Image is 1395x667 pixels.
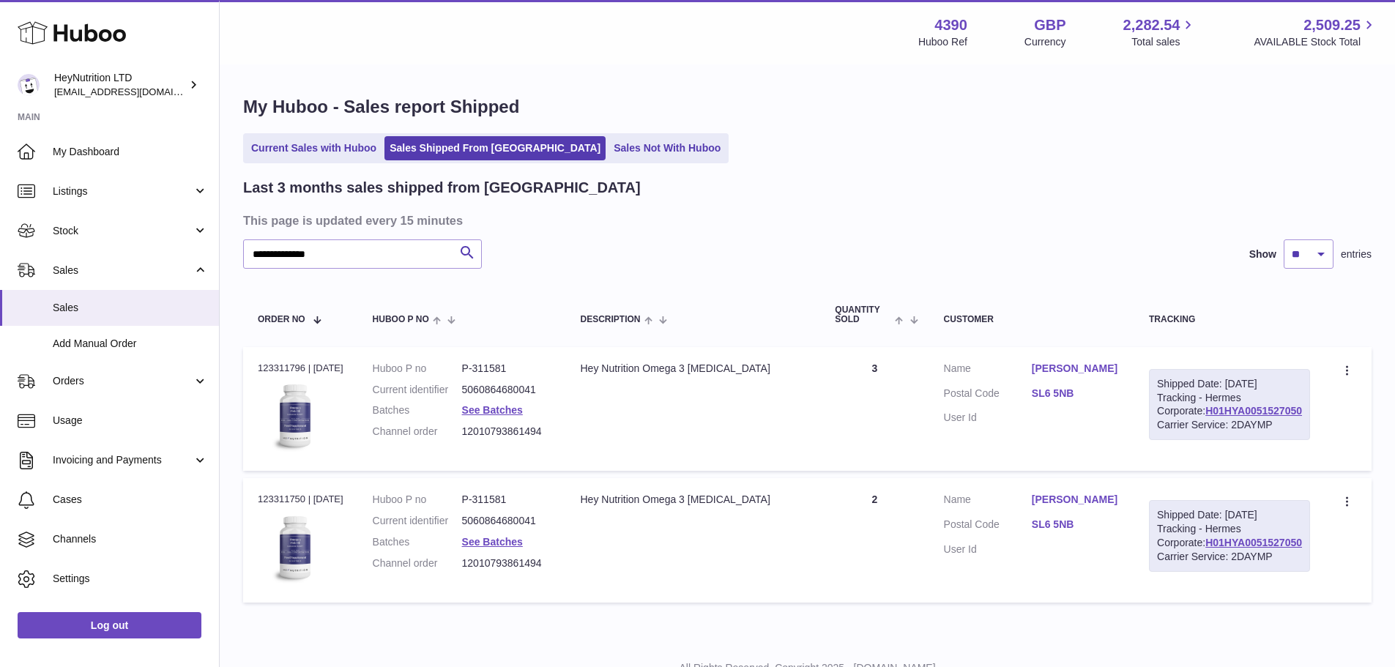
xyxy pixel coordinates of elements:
dt: Postal Code [944,387,1032,404]
span: Listings [53,185,193,198]
span: Order No [258,315,305,324]
dd: 12010793861494 [462,556,551,570]
dt: Channel order [373,556,462,570]
a: See Batches [462,404,523,416]
span: Cases [53,493,208,507]
h2: Last 3 months sales shipped from [GEOGRAPHIC_DATA] [243,178,641,198]
span: AVAILABLE Stock Total [1254,35,1377,49]
div: Tracking - Hermes Corporate: [1149,369,1310,441]
a: [PERSON_NAME] [1032,493,1120,507]
div: Shipped Date: [DATE] [1157,377,1302,391]
div: HeyNutrition LTD [54,71,186,99]
span: Settings [53,572,208,586]
span: My Dashboard [53,145,208,159]
div: Hey Nutrition Omega 3 [MEDICAL_DATA] [580,362,806,376]
span: Add Manual Order [53,337,208,351]
a: [PERSON_NAME] [1032,362,1120,376]
dt: Batches [373,535,462,549]
dt: Channel order [373,425,462,439]
dt: Huboo P no [373,362,462,376]
a: Log out [18,612,201,638]
dt: Name [944,493,1032,510]
div: Hey Nutrition Omega 3 [MEDICAL_DATA] [580,493,806,507]
a: 2,282.54 Total sales [1123,15,1197,49]
span: Huboo P no [373,315,429,324]
dd: P-311581 [462,493,551,507]
span: [EMAIL_ADDRESS][DOMAIN_NAME] [54,86,215,97]
div: Shipped Date: [DATE] [1157,508,1302,522]
dt: Current identifier [373,383,462,397]
div: Huboo Ref [918,35,967,49]
a: H01HYA0051527050 [1205,405,1302,417]
span: Invoicing and Payments [53,453,193,467]
div: 123311796 | [DATE] [258,362,343,375]
div: 123311750 | [DATE] [258,493,343,506]
dd: 12010793861494 [462,425,551,439]
span: Orders [53,374,193,388]
span: Stock [53,224,193,238]
strong: GBP [1034,15,1065,35]
img: info@heynutrition.com [18,74,40,96]
a: SL6 5NB [1032,518,1120,532]
td: 2 [820,478,929,602]
span: Channels [53,532,208,546]
img: 43901725567192.jpeg [258,379,331,452]
td: 3 [820,347,929,471]
a: Sales Shipped From [GEOGRAPHIC_DATA] [384,136,606,160]
dt: User Id [944,411,1032,425]
span: Description [580,315,640,324]
dt: Current identifier [373,514,462,528]
span: Quantity Sold [835,305,891,324]
span: Sales [53,264,193,277]
dt: Batches [373,403,462,417]
span: Total sales [1131,35,1197,49]
h3: This page is updated every 15 minutes [243,212,1368,228]
dd: 5060864680041 [462,383,551,397]
dt: Name [944,362,1032,379]
div: Currency [1024,35,1066,49]
div: Tracking - Hermes Corporate: [1149,500,1310,572]
a: See Batches [462,536,523,548]
label: Show [1249,247,1276,261]
img: 43901725567192.jpeg [258,511,331,584]
div: Customer [944,315,1120,324]
span: entries [1341,247,1372,261]
span: Usage [53,414,208,428]
a: SL6 5NB [1032,387,1120,400]
span: 2,509.25 [1303,15,1361,35]
a: 2,509.25 AVAILABLE Stock Total [1254,15,1377,49]
a: H01HYA0051527050 [1205,537,1302,548]
a: Sales Not With Huboo [609,136,726,160]
div: Tracking [1149,315,1310,324]
span: Sales [53,301,208,315]
dt: Postal Code [944,518,1032,535]
dt: User Id [944,543,1032,556]
div: Carrier Service: 2DAYMP [1157,418,1302,432]
dt: Huboo P no [373,493,462,507]
span: 2,282.54 [1123,15,1180,35]
dd: 5060864680041 [462,514,551,528]
div: Carrier Service: 2DAYMP [1157,550,1302,564]
a: Current Sales with Huboo [246,136,382,160]
h1: My Huboo - Sales report Shipped [243,95,1372,119]
dd: P-311581 [462,362,551,376]
strong: 4390 [934,15,967,35]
